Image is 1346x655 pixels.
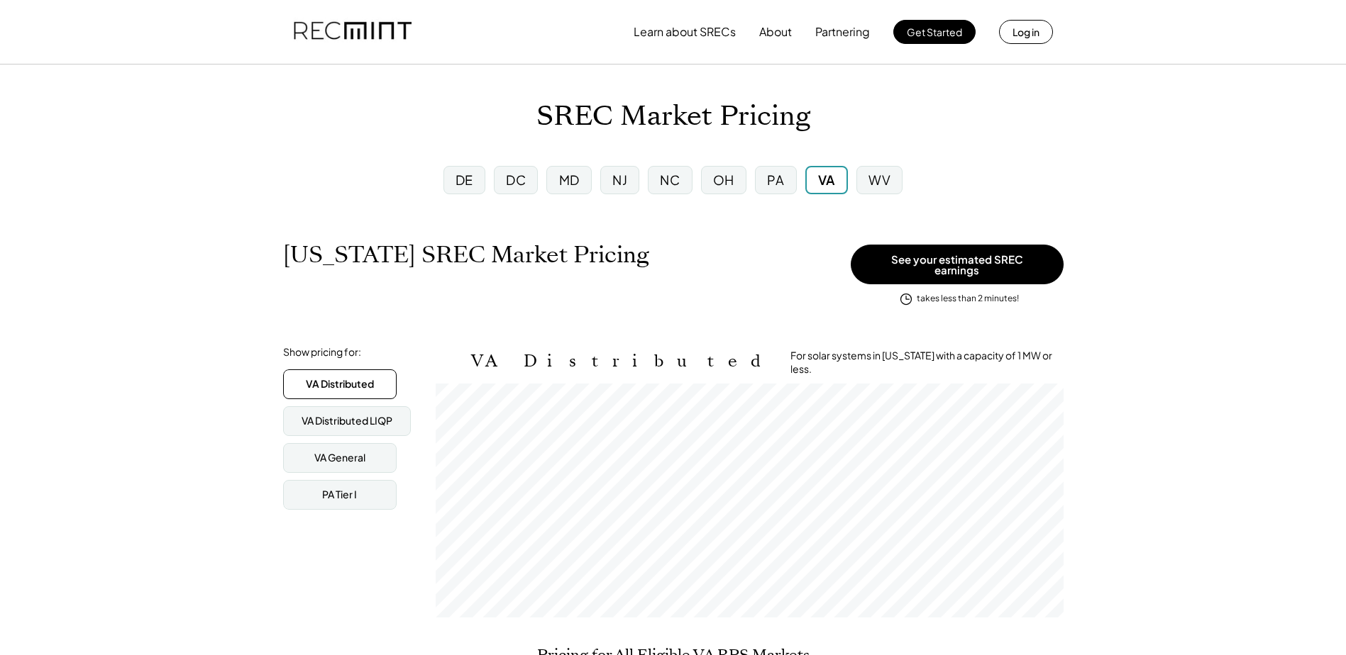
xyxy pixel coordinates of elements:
div: DE [456,171,473,189]
button: Learn about SRECs [634,18,736,46]
div: PA Tier I [322,488,357,502]
button: Partnering [815,18,870,46]
div: OH [713,171,734,189]
div: WV [868,171,890,189]
h1: [US_STATE] SREC Market Pricing [283,241,649,269]
h2: VA Distributed [471,351,769,371]
button: Get Started [893,20,976,44]
div: DC [506,171,526,189]
div: VA [818,171,835,189]
div: VA Distributed [306,377,374,391]
h1: SREC Market Pricing [536,100,810,133]
div: MD [559,171,580,189]
div: NC [660,171,680,189]
button: Log in [999,20,1053,44]
div: VA General [314,451,365,465]
img: recmint-logotype%403x.png [294,8,412,56]
div: VA Distributed LIQP [302,414,392,428]
div: NJ [612,171,627,189]
div: takes less than 2 minutes! [917,293,1019,305]
div: For solar systems in [US_STATE] with a capacity of 1 MW or less. [790,349,1064,376]
button: See your estimated SREC earnings [851,245,1064,284]
div: PA [767,171,784,189]
button: About [759,18,792,46]
div: Show pricing for: [283,345,361,359]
